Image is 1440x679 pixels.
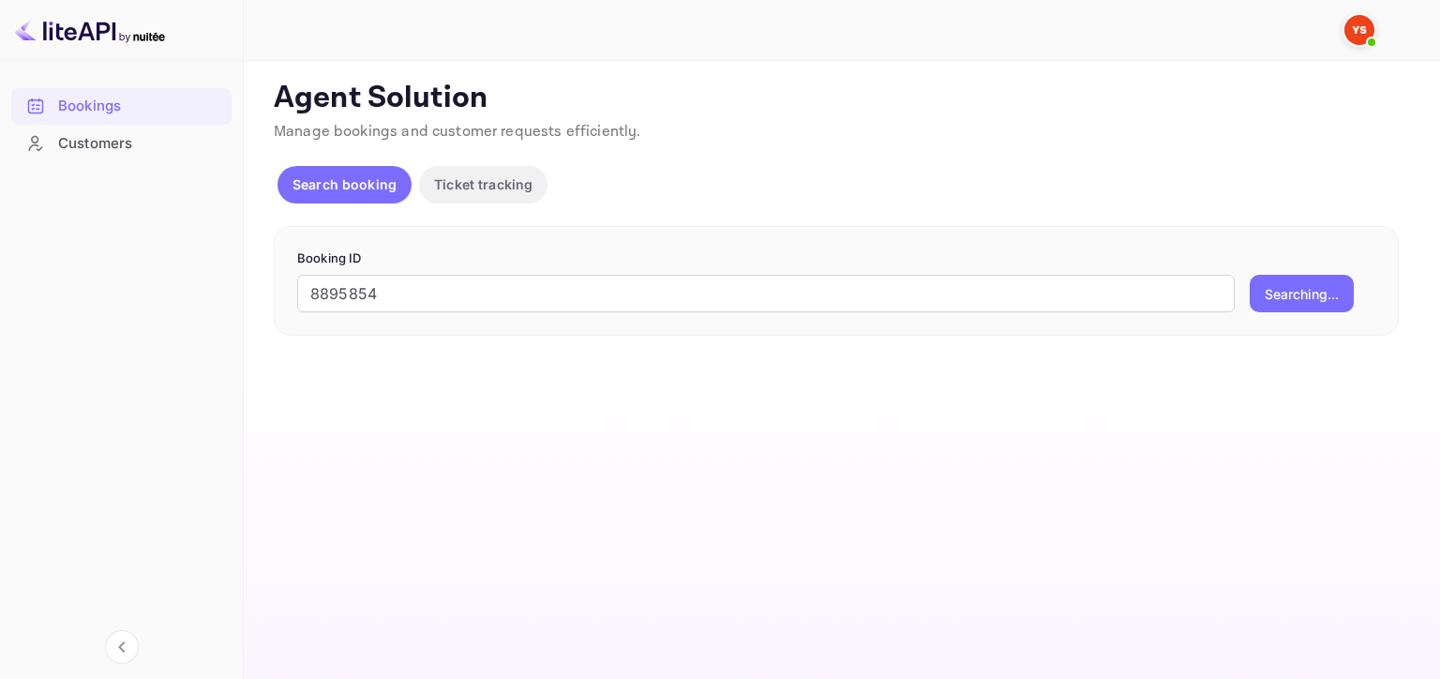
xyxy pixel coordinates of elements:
[292,174,397,194] p: Search booking
[1250,275,1354,312] button: Searching...
[11,126,232,160] a: Customers
[105,630,139,664] button: Collapse navigation
[434,174,532,194] p: Ticket tracking
[15,15,165,45] img: LiteAPI logo
[58,96,222,117] div: Bookings
[1344,15,1374,45] img: Yandex Support
[11,88,232,125] div: Bookings
[297,249,1375,268] p: Booking ID
[274,80,1406,117] p: Agent Solution
[274,122,641,142] span: Manage bookings and customer requests efficiently.
[58,133,222,155] div: Customers
[11,88,232,123] a: Bookings
[297,275,1235,312] input: Enter Booking ID (e.g., 63782194)
[11,126,232,162] div: Customers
